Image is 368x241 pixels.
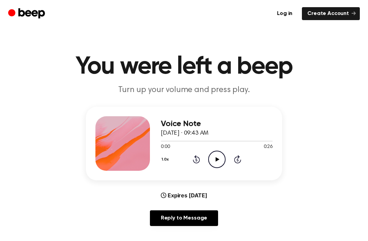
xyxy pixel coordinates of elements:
h1: You were left a beep [10,55,358,79]
span: [DATE] · 09:43 AM [161,130,209,136]
a: Reply to Message [150,210,218,226]
a: Beep [8,7,47,20]
span: 0:00 [161,144,170,151]
p: Turn up your volume and press play. [53,85,315,96]
h3: Voice Note [161,119,273,129]
span: 0:26 [264,144,273,151]
button: 1.0x [161,154,171,165]
a: Create Account [302,7,360,20]
a: Log in [272,7,298,20]
div: Expires [DATE] [161,191,207,199]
